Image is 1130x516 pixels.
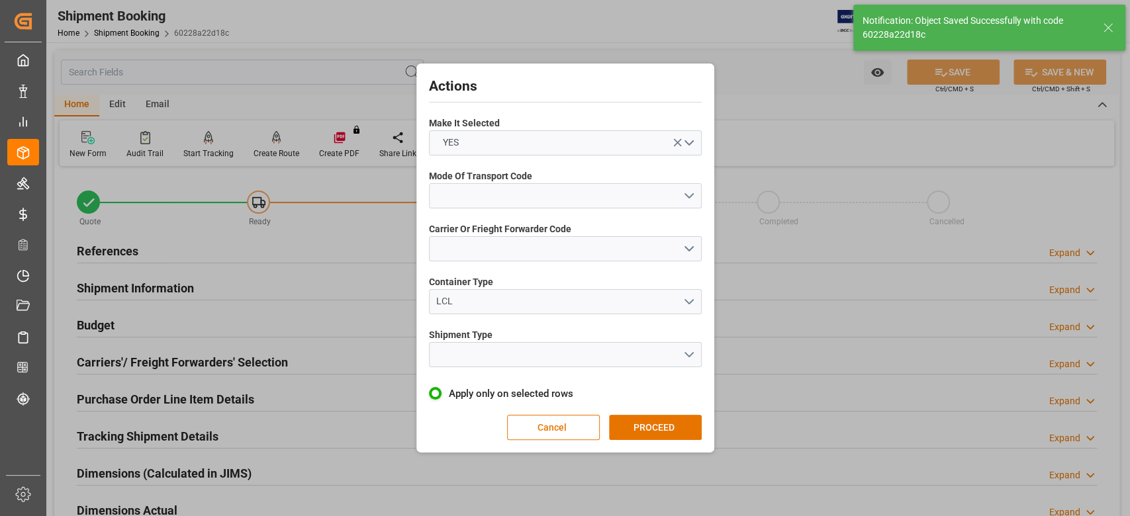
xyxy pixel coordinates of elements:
div: Notification: Object Saved Successfully with code 60228a22d18c [863,14,1090,42]
span: Make It Selected [429,116,500,130]
span: Shipment Type [429,328,493,342]
span: Carrier Or Frieght Forwarder Code [429,222,571,236]
button: PROCEED [609,415,702,440]
button: open menu [429,289,702,314]
button: open menu [429,130,702,155]
label: Apply only on selected rows [429,386,702,402]
span: Mode Of Transport Code [429,169,532,183]
button: Cancel [507,415,600,440]
button: open menu [429,183,702,208]
h2: Actions [429,76,702,97]
span: YES [436,136,465,150]
button: open menu [429,342,702,367]
span: Container Type [429,275,493,289]
button: open menu [429,236,702,261]
div: LCL [436,294,683,308]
